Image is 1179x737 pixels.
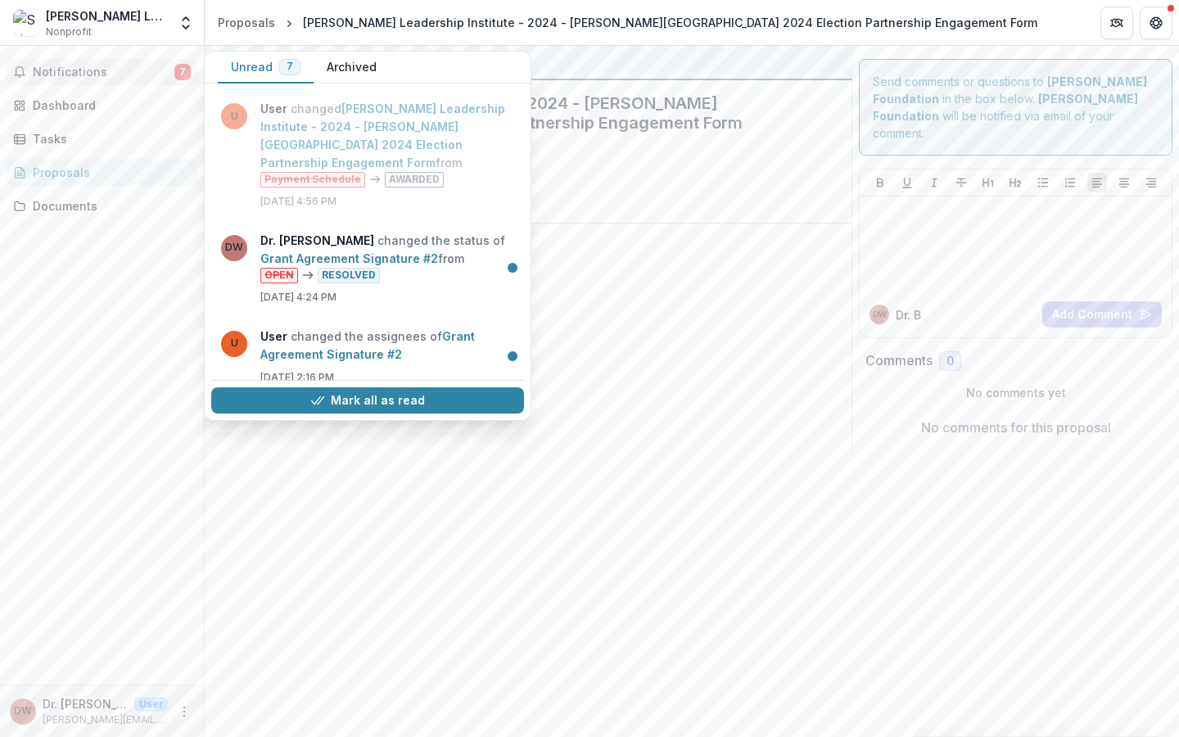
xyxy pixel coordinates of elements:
[218,14,275,31] div: Proposals
[978,173,998,192] button: Heading 1
[174,7,197,39] button: Open entity switcher
[33,197,184,215] div: Documents
[260,100,514,188] p: changed from
[211,387,524,414] button: Mark all as read
[314,52,390,84] button: Archived
[287,61,293,72] span: 7
[896,306,921,323] p: Dr. B
[260,329,475,361] a: Grant Agreement Signature #2
[897,173,917,192] button: Underline
[46,7,168,25] div: [PERSON_NAME] Leadership Institute
[859,59,1172,156] div: Send comments or questions to in the box below. will be notified via email of your comment.
[43,712,168,727] p: [PERSON_NAME][EMAIL_ADDRESS][PERSON_NAME][DOMAIN_NAME]
[1100,7,1133,39] button: Partners
[33,66,174,79] span: Notifications
[1140,7,1172,39] button: Get Help
[865,353,933,368] h2: Comments
[174,64,191,80] span: 7
[14,706,32,717] div: Dr. Barbara Williams-Skinner
[134,697,168,712] p: User
[1141,173,1161,192] button: Align Right
[218,52,314,84] button: Unread
[1033,173,1053,192] button: Bullet List
[1005,173,1025,192] button: Heading 2
[1087,173,1107,192] button: Align Left
[33,97,184,114] div: Dashboard
[1042,301,1162,328] button: Add Comment
[7,159,197,186] a: Proposals
[951,173,971,192] button: Strike
[260,251,438,265] a: Grant Agreement Signature #2
[7,125,197,152] a: Tasks
[33,130,184,147] div: Tasks
[33,164,184,181] div: Proposals
[260,328,514,364] p: changed the assignees of
[174,702,194,721] button: More
[7,59,197,85] button: Notifications7
[260,232,514,283] p: changed the status of from
[13,10,39,36] img: Skinner Leadership Institute
[260,102,505,170] a: [PERSON_NAME] Leadership Institute - 2024 - [PERSON_NAME][GEOGRAPHIC_DATA] 2024 Election Partners...
[46,25,92,39] span: Nonprofit
[921,418,1111,437] p: No comments for this proposal
[865,384,1166,401] p: No comments yet
[43,695,128,712] p: Dr. [PERSON_NAME]
[946,355,954,368] span: 0
[211,11,1044,34] nav: breadcrumb
[873,310,887,319] div: Dr. Barbara Williams-Skinner
[211,11,282,34] a: Proposals
[870,173,890,192] button: Bold
[7,92,197,119] a: Dashboard
[303,14,1037,31] div: [PERSON_NAME] Leadership Institute - 2024 - [PERSON_NAME][GEOGRAPHIC_DATA] 2024 Election Partners...
[1060,173,1080,192] button: Ordered List
[7,192,197,219] a: Documents
[1114,173,1134,192] button: Align Center
[924,173,944,192] button: Italicize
